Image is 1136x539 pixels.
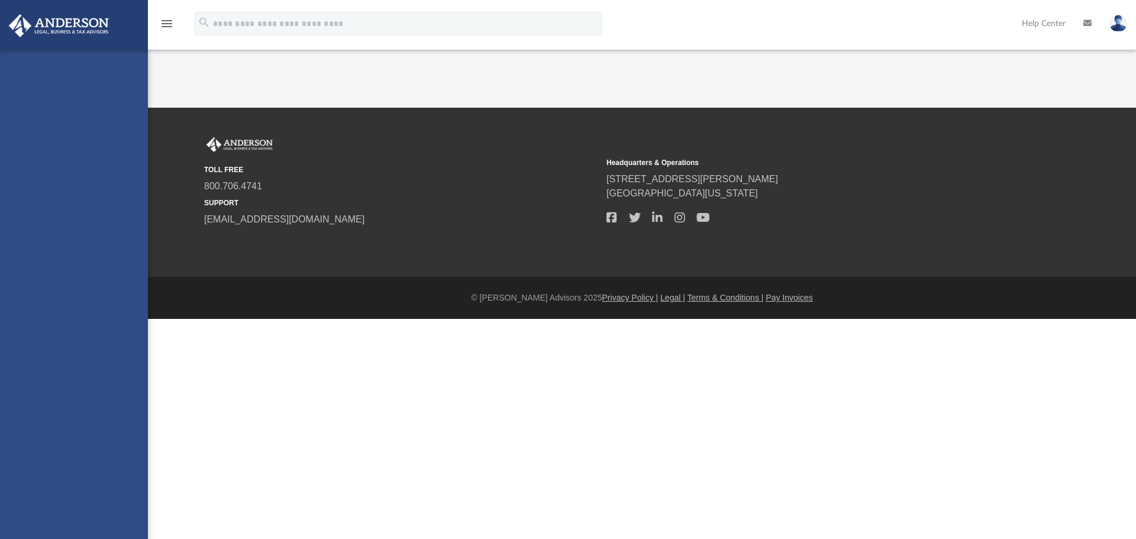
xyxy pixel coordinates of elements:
i: menu [160,17,174,31]
a: Privacy Policy | [602,293,659,302]
a: [STREET_ADDRESS][PERSON_NAME] [606,174,778,184]
a: [EMAIL_ADDRESS][DOMAIN_NAME] [204,214,364,224]
small: SUPPORT [204,198,598,208]
a: 800.706.4741 [204,181,262,191]
a: Legal | [660,293,685,302]
div: © [PERSON_NAME] Advisors 2025 [148,292,1136,304]
a: Terms & Conditions | [688,293,764,302]
a: menu [160,22,174,31]
a: [GEOGRAPHIC_DATA][US_STATE] [606,188,758,198]
i: search [198,16,211,29]
img: Anderson Advisors Platinum Portal [5,14,112,37]
a: Pay Invoices [766,293,812,302]
img: Anderson Advisors Platinum Portal [204,137,275,153]
small: TOLL FREE [204,164,598,175]
small: Headquarters & Operations [606,157,1001,168]
img: User Pic [1109,15,1127,32]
